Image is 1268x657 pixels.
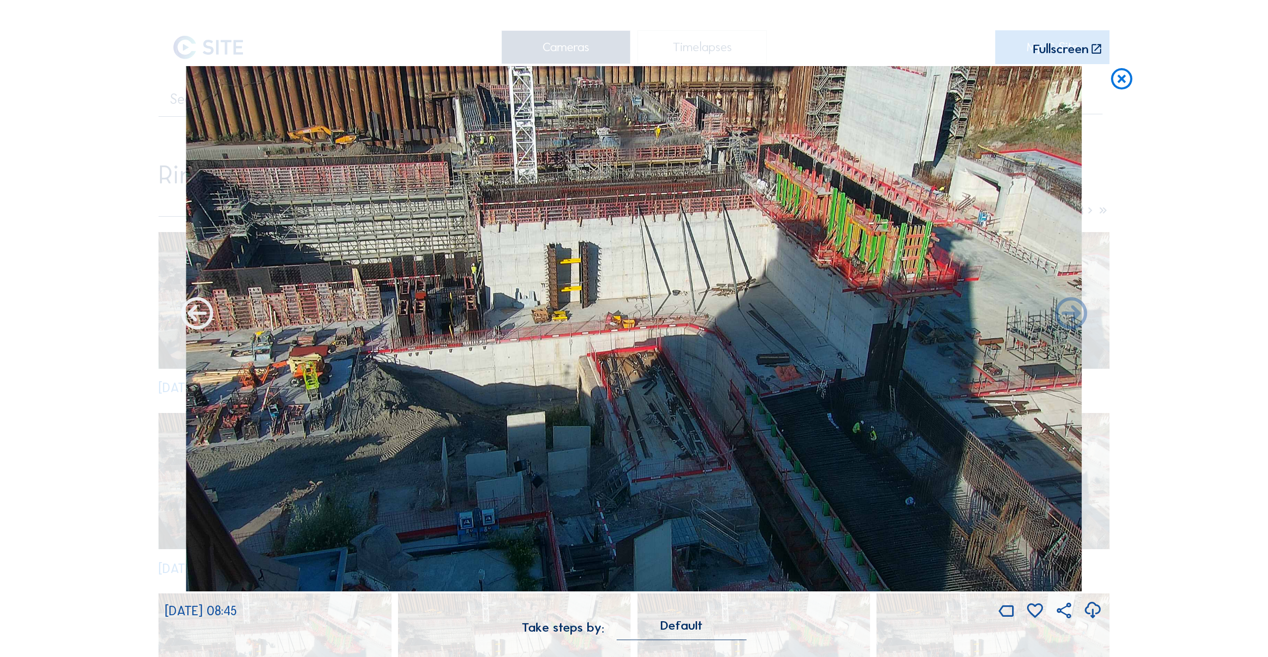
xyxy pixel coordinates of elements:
div: Default [660,621,703,630]
div: Fullscreen [1033,43,1089,56]
img: Image [186,66,1082,592]
i: Back [1052,296,1090,334]
span: [DATE] 08:45 [165,603,237,619]
div: Default [617,621,746,640]
div: Take steps by: [522,621,604,634]
i: Forward [178,296,216,334]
